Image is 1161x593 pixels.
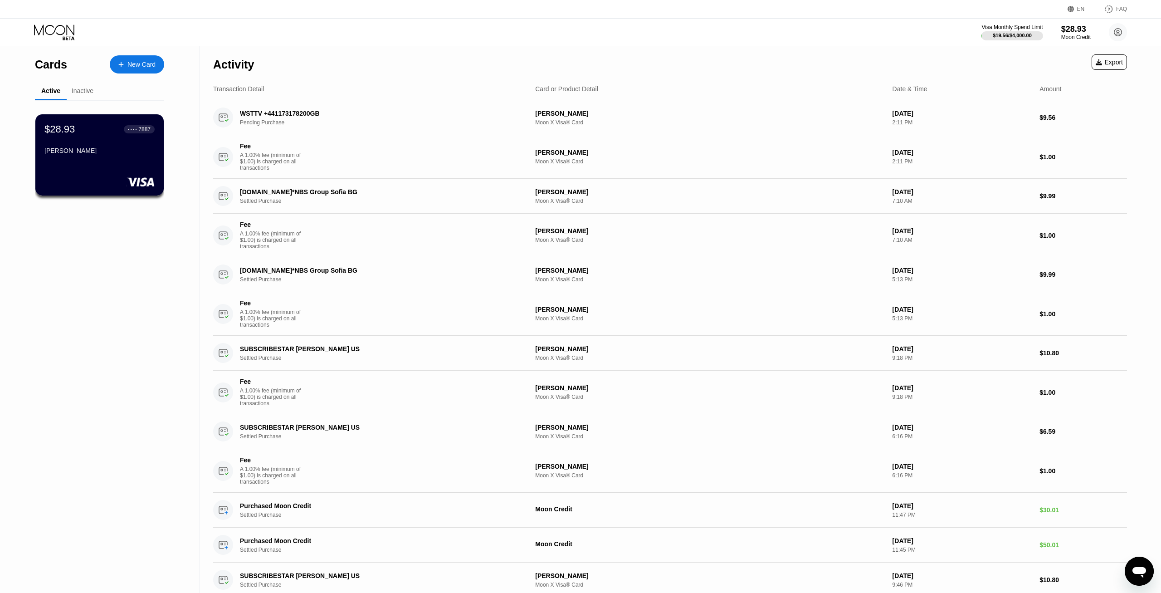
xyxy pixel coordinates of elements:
[240,466,308,485] div: A 1.00% fee (minimum of $1.00) is charged on all transactions
[240,456,303,464] div: Fee
[535,315,885,322] div: Moon X Visa® Card
[1116,6,1127,12] div: FAQ
[240,276,523,283] div: Settled Purchase
[535,198,885,204] div: Moon X Visa® Card
[1061,25,1091,34] div: $28.93
[127,61,156,69] div: New Card
[213,257,1127,292] div: [DOMAIN_NAME]*NBS Group Sofia BGSettled Purchase[PERSON_NAME]Moon X Visa® Card[DATE]5:13 PM$9.99
[893,158,1033,165] div: 2:11 PM
[213,528,1127,563] div: Purchased Moon CreditSettled PurchaseMoon Credit[DATE]11:45 PM$50.01
[213,449,1127,493] div: FeeA 1.00% fee (minimum of $1.00) is charged on all transactions[PERSON_NAME]Moon X Visa® Card[DA...
[35,114,164,196] div: $28.93● ● ● ●7887[PERSON_NAME]
[893,547,1033,553] div: 11:45 PM
[240,424,503,431] div: SUBSCRIBESTAR [PERSON_NAME] US
[535,110,885,117] div: [PERSON_NAME]
[240,537,503,544] div: Purchased Moon Credit
[213,58,254,71] div: Activity
[535,267,885,274] div: [PERSON_NAME]
[240,267,503,274] div: [DOMAIN_NAME]*NBS Group Sofia BG
[893,582,1033,588] div: 9:46 PM
[535,505,885,513] div: Moon Credit
[893,237,1033,243] div: 7:10 AM
[535,355,885,361] div: Moon X Visa® Card
[893,227,1033,235] div: [DATE]
[893,424,1033,431] div: [DATE]
[240,188,503,196] div: [DOMAIN_NAME]*NBS Group Sofia BG
[1039,232,1127,239] div: $1.00
[981,24,1043,40] div: Visa Monthly Spend Limit$19.56/$4,000.00
[213,214,1127,257] div: FeeA 1.00% fee (minimum of $1.00) is charged on all transactions[PERSON_NAME]Moon X Visa® Card[DA...
[893,512,1033,518] div: 11:47 PM
[1039,349,1127,357] div: $10.80
[240,582,523,588] div: Settled Purchase
[535,85,598,93] div: Card or Product Detail
[893,394,1033,400] div: 9:18 PM
[1039,576,1127,583] div: $10.80
[893,537,1033,544] div: [DATE]
[240,512,523,518] div: Settled Purchase
[1068,5,1095,14] div: EN
[213,336,1127,371] div: SUBSCRIBESTAR [PERSON_NAME] USSettled Purchase[PERSON_NAME]Moon X Visa® Card[DATE]9:18 PM$10.80
[240,152,308,171] div: A 1.00% fee (minimum of $1.00) is charged on all transactions
[240,299,303,307] div: Fee
[981,24,1043,30] div: Visa Monthly Spend Limit
[213,371,1127,414] div: FeeA 1.00% fee (minimum of $1.00) is charged on all transactions[PERSON_NAME]Moon X Visa® Card[DA...
[35,58,67,71] div: Cards
[893,149,1033,156] div: [DATE]
[1039,153,1127,161] div: $1.00
[893,384,1033,392] div: [DATE]
[893,119,1033,126] div: 2:11 PM
[72,87,93,94] div: Inactive
[1061,34,1091,40] div: Moon Credit
[240,345,503,353] div: SUBSCRIBESTAR [PERSON_NAME] US
[240,378,303,385] div: Fee
[240,142,303,150] div: Fee
[535,188,885,196] div: [PERSON_NAME]
[240,309,308,328] div: A 1.00% fee (minimum of $1.00) is charged on all transactions
[213,493,1127,528] div: Purchased Moon CreditSettled PurchaseMoon Credit[DATE]11:47 PM$30.01
[893,267,1033,274] div: [DATE]
[535,572,885,579] div: [PERSON_NAME]
[893,472,1033,479] div: 6:16 PM
[1039,114,1127,121] div: $9.56
[893,502,1033,510] div: [DATE]
[893,345,1033,353] div: [DATE]
[1039,271,1127,278] div: $9.99
[893,188,1033,196] div: [DATE]
[1039,428,1127,435] div: $6.59
[1092,54,1127,70] div: Export
[893,110,1033,117] div: [DATE]
[1039,192,1127,200] div: $9.99
[44,123,75,135] div: $28.93
[535,433,885,440] div: Moon X Visa® Card
[893,306,1033,313] div: [DATE]
[1039,541,1127,549] div: $50.01
[535,384,885,392] div: [PERSON_NAME]
[893,315,1033,322] div: 5:13 PM
[240,387,308,407] div: A 1.00% fee (minimum of $1.00) is charged on all transactions
[535,394,885,400] div: Moon X Visa® Card
[1039,506,1127,514] div: $30.01
[535,472,885,479] div: Moon X Visa® Card
[535,540,885,548] div: Moon Credit
[240,198,523,204] div: Settled Purchase
[1096,59,1123,66] div: Export
[535,306,885,313] div: [PERSON_NAME]
[893,433,1033,440] div: 6:16 PM
[240,355,523,361] div: Settled Purchase
[138,126,151,132] div: 7887
[1095,5,1127,14] div: FAQ
[213,179,1127,214] div: [DOMAIN_NAME]*NBS Group Sofia BGSettled Purchase[PERSON_NAME]Moon X Visa® Card[DATE]7:10 AM$9.99
[1039,85,1061,93] div: Amount
[893,85,927,93] div: Date & Time
[240,221,303,228] div: Fee
[893,276,1033,283] div: 5:13 PM
[213,100,1127,135] div: WSTTV +441173178200GBPending Purchase[PERSON_NAME]Moon X Visa® Card[DATE]2:11 PM$9.56
[240,110,503,117] div: WSTTV +441173178200GB
[535,149,885,156] div: [PERSON_NAME]
[213,85,264,93] div: Transaction Detail
[1039,310,1127,318] div: $1.00
[893,572,1033,579] div: [DATE]
[535,237,885,243] div: Moon X Visa® Card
